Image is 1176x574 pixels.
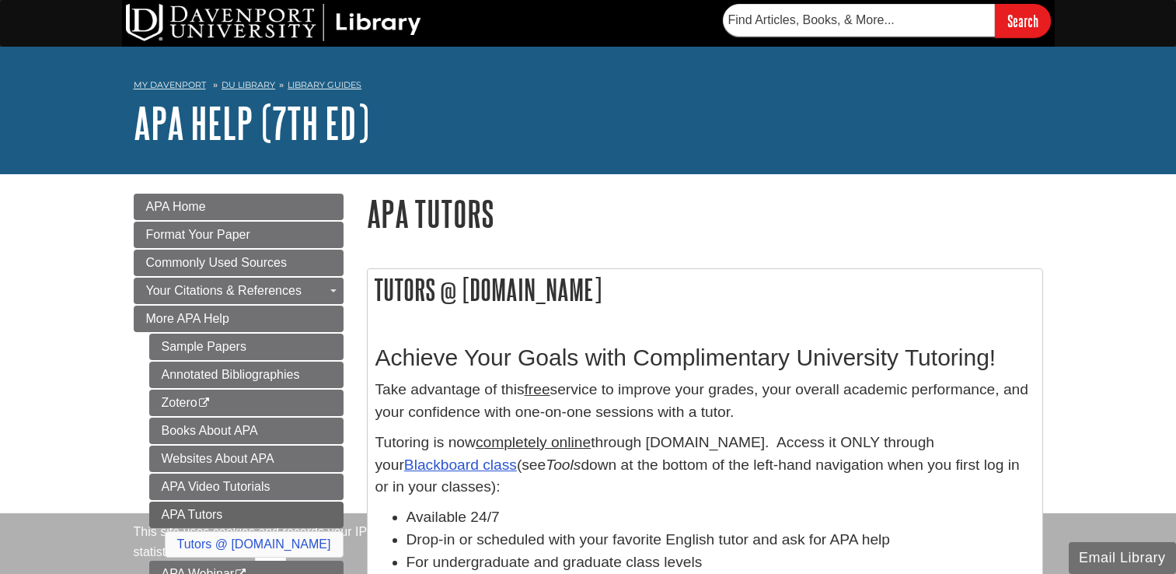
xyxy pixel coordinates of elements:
button: Email Library [1069,542,1176,574]
input: Search [995,4,1051,37]
a: Books About APA [149,418,344,444]
a: Zotero [149,390,344,416]
a: Websites About APA [149,446,344,472]
a: APA Home [134,194,344,220]
p: Take advantage of this service to improve your grades, your overall academic performance, and you... [375,379,1035,424]
form: Searches DU Library's articles, books, and more [723,4,1051,37]
h2: Achieve Your Goals with Complimentary University Tutoring! [375,345,1035,371]
span: APA Home [146,200,206,213]
a: Sample Papers [149,334,344,360]
a: Your Citations & References [134,278,344,304]
span: More APA Help [146,312,229,325]
a: Tutors @ [DOMAIN_NAME] [177,537,331,551]
a: Format Your Paper [134,222,344,248]
h2: Tutors @ [DOMAIN_NAME] [368,269,1042,310]
p: Tutoring is now through [DOMAIN_NAME]. Access it ONLY through your (see down at the bottom of the... [375,432,1035,499]
em: Tools [546,457,581,473]
img: DU Library [126,4,421,41]
span: Commonly Used Sources [146,256,287,269]
u: free [525,381,550,397]
a: DU Library [222,79,275,90]
nav: breadcrumb [134,75,1043,100]
a: Commonly Used Sources [134,250,344,276]
u: completely online [476,434,591,450]
a: Library Guides [288,79,361,90]
span: Your Citations & References [146,284,302,297]
a: Annotated Bibliographies [149,362,344,388]
li: Available 24/7 [407,506,1035,529]
i: This link opens in a new window [197,398,211,408]
a: More APA Help [134,306,344,332]
a: My Davenport [134,79,206,92]
li: Drop-in or scheduled with your favorite English tutor and ask for APA help [407,529,1035,551]
a: Blackboard class [404,457,517,473]
li: For undergraduate and graduate class levels [407,551,1035,574]
a: APA Video Tutorials [149,474,344,500]
input: Find Articles, Books, & More... [723,4,995,37]
h1: APA Tutors [367,194,1043,233]
a: APA Tutors [149,502,344,528]
a: APA Help (7th Ed) [134,99,369,147]
span: Format Your Paper [146,228,250,241]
